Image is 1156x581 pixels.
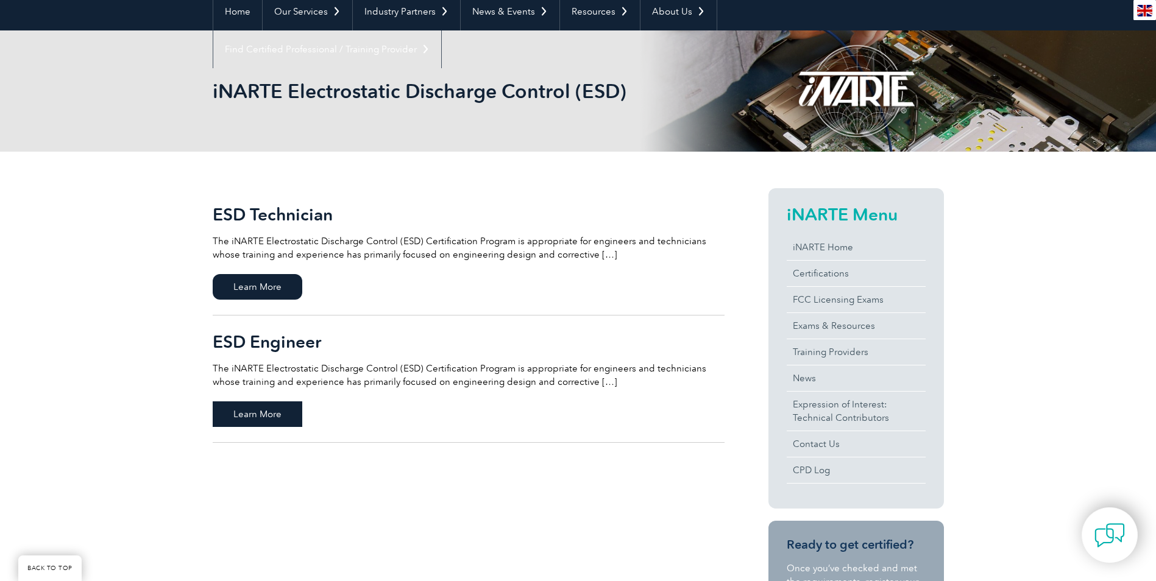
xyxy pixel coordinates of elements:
[18,555,82,581] a: BACK TO TOP
[213,315,725,443] a: ESD Engineer The iNARTE Electrostatic Discharge Control (ESD) Certification Program is appropriat...
[787,365,926,391] a: News
[213,362,725,389] p: The iNARTE Electrostatic Discharge Control (ESD) Certification Program is appropriate for enginee...
[787,205,926,224] h2: iNARTE Menu
[787,261,926,286] a: Certifications
[213,332,725,351] h2: ESD Engineer
[213,205,725,224] h2: ESD Technician
[787,339,926,365] a: Training Providers
[213,274,302,300] span: Learn More
[213,401,302,427] span: Learn More
[213,188,725,315] a: ESD Technician The iNARTE Electrostatic Discharge Control (ESD) Certification Program is appropri...
[787,234,926,260] a: iNARTE Home
[787,457,926,483] a: CPD Log
[1094,520,1125,551] img: contact-chat.png
[213,234,725,261] p: The iNARTE Electrostatic Discharge Control (ESD) Certification Program is appropriate for enginee...
[787,537,926,552] h3: Ready to get certified?
[213,79,681,103] h1: iNARTE Electrostatic Discharge Control (ESD)
[787,431,926,457] a: Contact Us
[787,287,926,312] a: FCC Licensing Exams
[213,30,441,68] a: Find Certified Professional / Training Provider
[1137,5,1152,16] img: en
[787,392,926,431] a: Expression of Interest:Technical Contributors
[787,313,926,339] a: Exams & Resources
